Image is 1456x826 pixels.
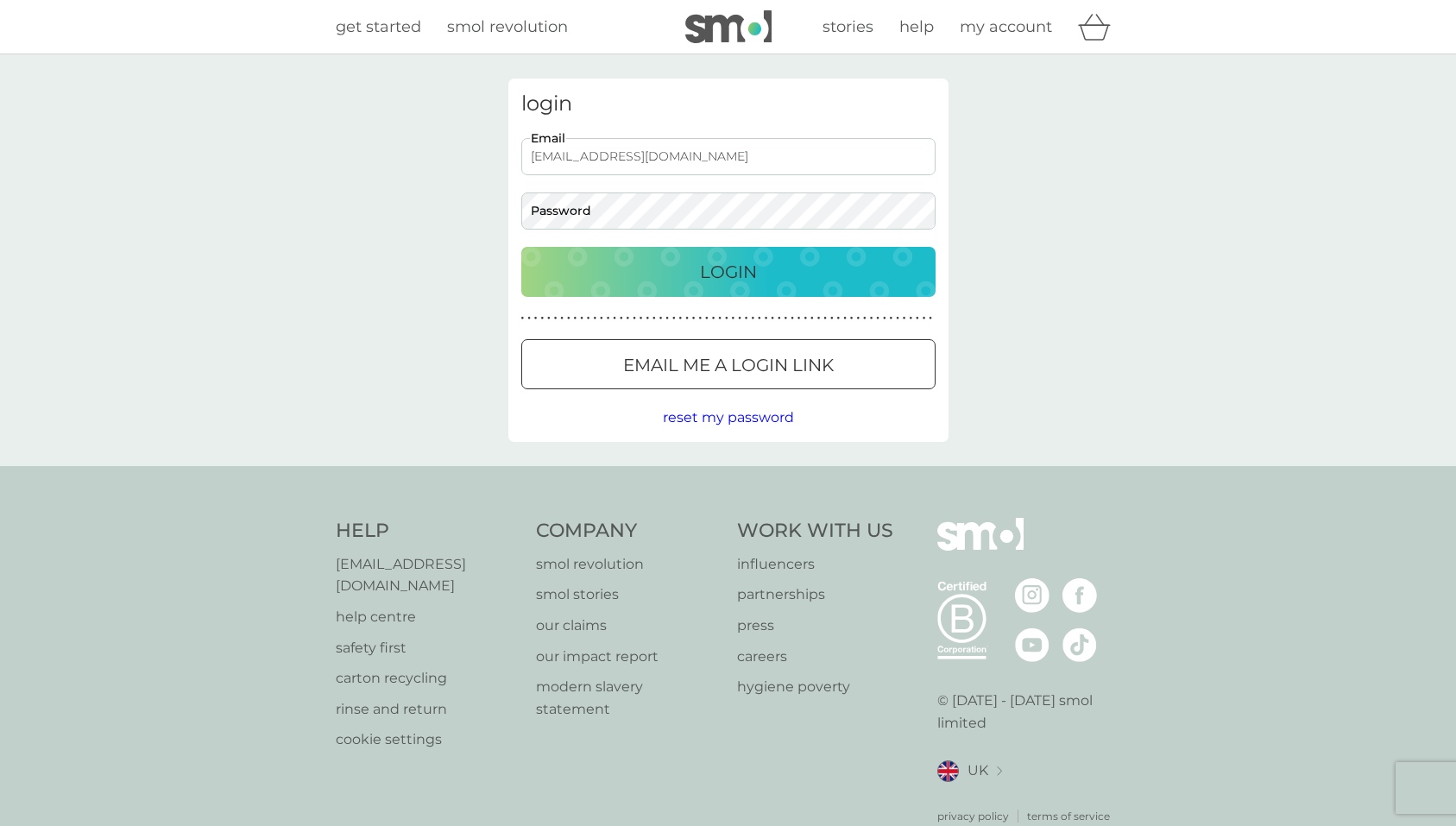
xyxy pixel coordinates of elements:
[817,314,821,323] p: ●
[521,314,525,323] p: ●
[1062,578,1097,613] img: visit the smol Facebook page
[623,351,834,379] p: Email me a login link
[899,17,934,36] span: help
[536,646,720,668] a: our impact report
[737,615,893,637] a: press
[560,314,564,323] p: ●
[1027,808,1110,824] a: terms of service
[536,553,720,576] a: smol revolution
[672,314,676,323] p: ●
[593,314,596,323] p: ●
[765,314,768,323] p: ●
[540,314,544,323] p: ●
[580,314,583,323] p: ●
[336,553,520,597] a: [EMAIL_ADDRESS][DOMAIN_NAME]
[903,314,906,323] p: ●
[1015,627,1049,662] img: visit the smol Youtube page
[997,766,1002,776] img: select a new location
[937,690,1121,734] p: © [DATE] - [DATE] smol limited
[627,314,630,323] p: ●
[870,314,873,323] p: ●
[698,314,702,323] p: ●
[600,314,603,323] p: ●
[663,407,794,429] button: reset my password
[810,314,814,323] p: ●
[587,314,590,323] p: ●
[823,17,873,36] span: stories
[547,314,551,323] p: ●
[899,15,934,40] a: help
[804,314,807,323] p: ●
[336,728,520,751] a: cookie settings
[659,314,663,323] p: ●
[534,314,538,323] p: ●
[527,314,531,323] p: ●
[652,314,656,323] p: ●
[737,676,893,698] p: hygiene poverty
[336,698,520,721] a: rinse and return
[705,314,709,323] p: ●
[336,606,520,628] p: help centre
[791,314,794,323] p: ●
[640,314,643,323] p: ●
[923,314,926,323] p: ●
[633,314,636,323] p: ●
[554,314,558,323] p: ●
[725,314,728,323] p: ●
[536,583,720,606] a: smol stories
[607,314,610,323] p: ●
[447,17,568,36] span: smol revolution
[620,314,623,323] p: ●
[785,314,788,323] p: ●
[909,314,912,323] p: ●
[883,314,886,323] p: ●
[1078,9,1121,44] div: basket
[876,314,879,323] p: ●
[521,247,936,297] button: Login
[536,676,720,720] p: modern slavery statement
[830,314,834,323] p: ●
[679,314,683,323] p: ●
[692,314,696,323] p: ●
[613,314,616,323] p: ●
[732,314,735,323] p: ●
[850,314,854,323] p: ●
[536,615,720,637] a: our claims
[896,314,899,323] p: ●
[823,314,827,323] p: ●
[797,314,801,323] p: ●
[521,91,936,117] h3: login
[863,314,867,323] p: ●
[771,314,774,323] p: ●
[685,10,772,43] img: smol
[737,518,893,545] h4: Work With Us
[937,808,1009,824] a: privacy policy
[700,258,757,286] p: Login
[336,637,520,659] a: safety first
[937,518,1024,577] img: smol
[737,583,893,606] a: partnerships
[567,314,570,323] p: ●
[737,553,893,576] a: influencers
[685,314,689,323] p: ●
[718,314,722,323] p: ●
[778,314,781,323] p: ●
[663,409,794,426] span: reset my password
[751,314,754,323] p: ●
[916,314,919,323] p: ●
[536,518,720,545] h4: Company
[960,15,1052,40] a: my account
[737,646,893,668] a: careers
